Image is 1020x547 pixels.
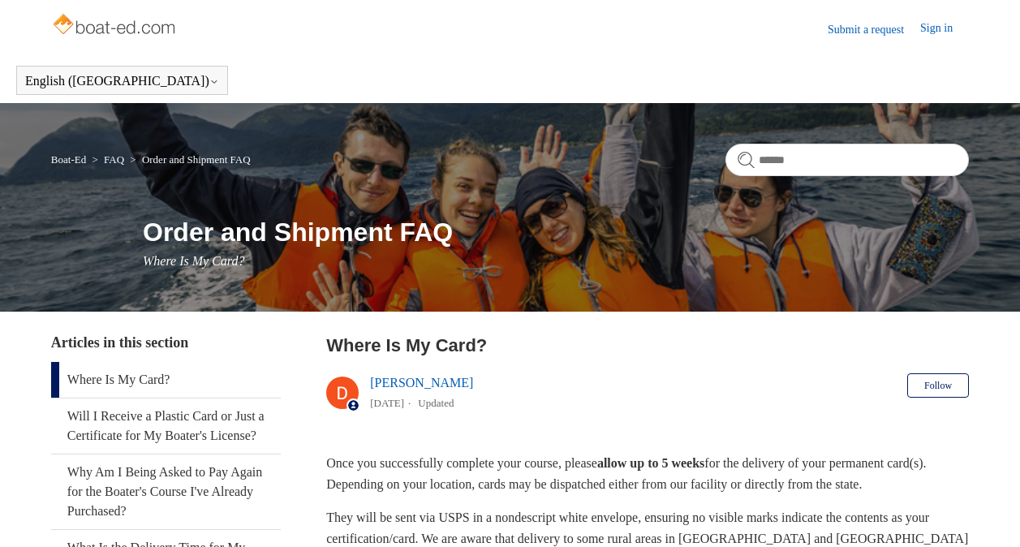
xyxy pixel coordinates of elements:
[370,397,404,409] time: 04/15/2024, 14:31
[418,397,454,409] li: Updated
[88,153,127,166] li: FAQ
[51,153,89,166] li: Boat-Ed
[104,153,124,166] a: FAQ
[51,362,281,398] a: Where Is My Card?
[51,398,281,454] a: Will I Receive a Plastic Card or Just a Certificate for My Boater's License?
[597,456,704,470] strong: allow up to 5 weeks
[143,213,969,252] h1: Order and Shipment FAQ
[51,153,86,166] a: Boat-Ed
[51,334,188,351] span: Articles in this section
[907,373,969,398] button: Follow Article
[966,493,1008,535] div: Live chat
[51,454,281,529] a: Why Am I Being Asked to Pay Again for the Boater's Course I've Already Purchased?
[25,74,219,88] button: English ([GEOGRAPHIC_DATA])
[127,153,250,166] li: Order and Shipment FAQ
[725,144,969,176] input: Search
[143,254,244,268] span: Where Is My Card?
[142,153,251,166] a: Order and Shipment FAQ
[326,453,969,494] p: Once you successfully complete your course, please for the delivery of your permanent card(s). De...
[51,10,180,42] img: Boat-Ed Help Center home page
[828,21,920,38] a: Submit a request
[326,332,969,359] h2: Where Is My Card?
[370,376,473,390] a: [PERSON_NAME]
[920,19,969,39] a: Sign in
